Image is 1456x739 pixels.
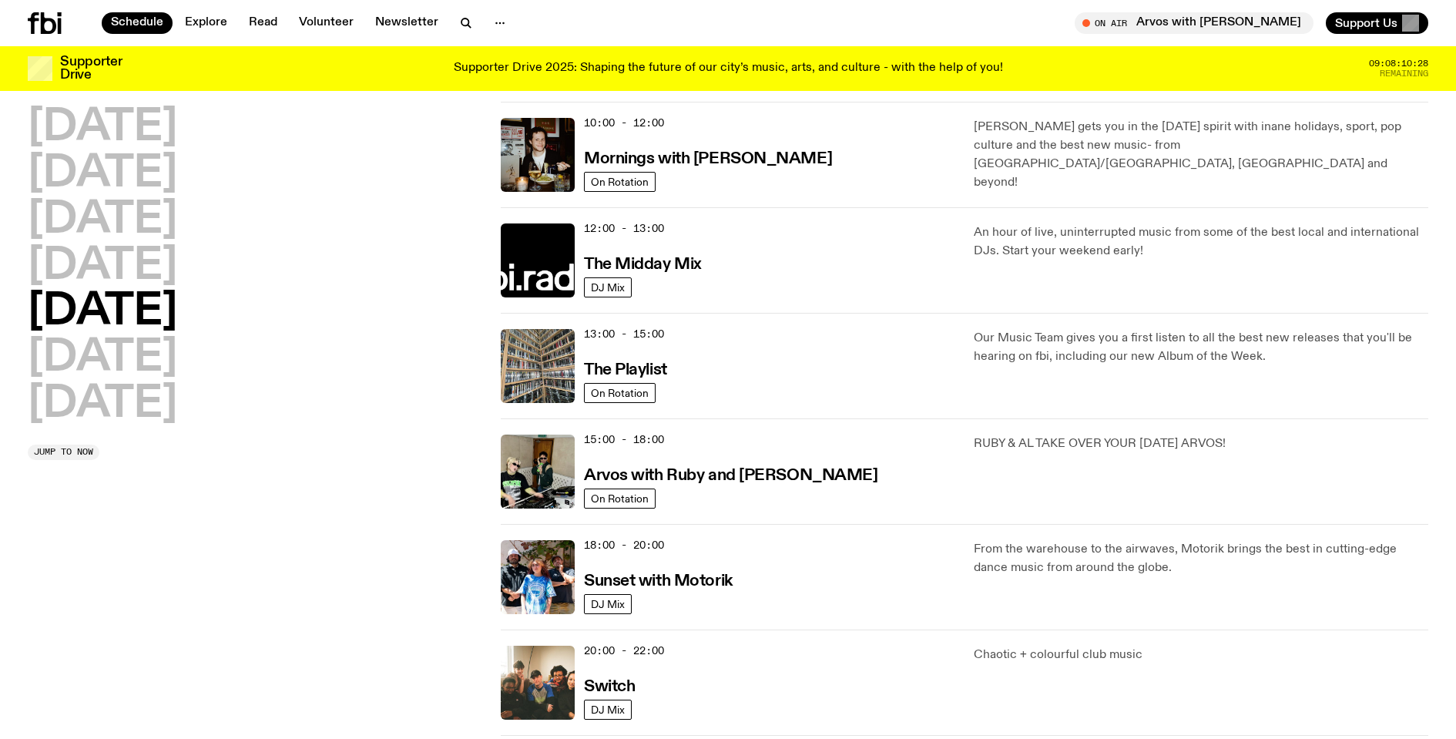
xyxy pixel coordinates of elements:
a: Mornings with [PERSON_NAME] [584,148,832,167]
span: On Rotation [591,387,649,398]
span: DJ Mix [591,281,625,293]
button: [DATE] [28,153,177,196]
a: The Midday Mix [584,254,702,273]
img: A warm film photo of the switch team sitting close together. from left to right: Cedar, Lau, Sand... [501,646,575,720]
button: [DATE] [28,383,177,426]
button: Jump to now [28,445,99,460]
span: 18:00 - 20:00 [584,538,664,553]
span: On Rotation [591,176,649,187]
button: [DATE] [28,291,177,334]
span: Jump to now [34,448,93,456]
a: Switch [584,676,635,695]
h3: Supporter Drive [60,55,122,82]
img: Andrew, Reenie, and Pat stand in a row, smiling at the camera, in dappled light with a vine leafe... [501,540,575,614]
a: Arvos with Ruby and [PERSON_NAME] [584,465,877,484]
a: The Playlist [584,359,667,378]
img: Ruby wears a Collarbones t shirt and pretends to play the DJ decks, Al sings into a pringles can.... [501,435,575,509]
a: Read [240,12,287,34]
button: [DATE] [28,106,177,149]
a: On Rotation [584,489,656,509]
h3: Sunset with Motorik [584,573,733,590]
span: 10:00 - 12:00 [584,116,664,130]
a: Sunset with Motorik [584,570,733,590]
a: DJ Mix [584,594,632,614]
p: From the warehouse to the airwaves, Motorik brings the best in cutting-edge dance music from arou... [974,540,1428,577]
p: [PERSON_NAME] gets you in the [DATE] spirit with inane holidays, sport, pop culture and the best ... [974,118,1428,192]
button: Support Us [1326,12,1428,34]
span: On Rotation [591,492,649,504]
p: An hour of live, uninterrupted music from some of the best local and international DJs. Start you... [974,223,1428,260]
a: On Rotation [584,383,656,403]
span: 12:00 - 13:00 [584,221,664,236]
span: DJ Mix [591,598,625,610]
p: Chaotic + colourful club music [974,646,1428,664]
p: Our Music Team gives you a first listen to all the best new releases that you'll be hearing on fb... [974,329,1428,366]
a: On Rotation [584,172,656,192]
img: A corner shot of the fbi music library [501,329,575,403]
a: Explore [176,12,237,34]
button: [DATE] [28,199,177,242]
img: Sam blankly stares at the camera, brightly lit by a camera flash wearing a hat collared shirt and... [501,118,575,192]
a: DJ Mix [584,700,632,720]
span: 15:00 - 18:00 [584,432,664,447]
a: DJ Mix [584,277,632,297]
h3: The Midday Mix [584,257,702,273]
h3: The Playlist [584,362,667,378]
span: Support Us [1335,16,1397,30]
button: [DATE] [28,337,177,380]
h3: Switch [584,679,635,695]
a: Volunteer [290,12,363,34]
a: Schedule [102,12,173,34]
p: RUBY & AL TAKE OVER YOUR [DATE] ARVOS! [974,435,1428,453]
button: On AirArvos with [PERSON_NAME] [1075,12,1313,34]
span: DJ Mix [591,704,625,715]
span: 09:08:10:28 [1369,59,1428,68]
button: [DATE] [28,245,177,288]
h3: Arvos with Ruby and [PERSON_NAME] [584,468,877,484]
span: 13:00 - 15:00 [584,327,664,341]
p: Supporter Drive 2025: Shaping the future of our city’s music, arts, and culture - with the help o... [454,62,1003,76]
a: Newsletter [366,12,448,34]
h3: Mornings with [PERSON_NAME] [584,151,832,167]
span: 20:00 - 22:00 [584,643,664,658]
span: Remaining [1380,69,1428,78]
